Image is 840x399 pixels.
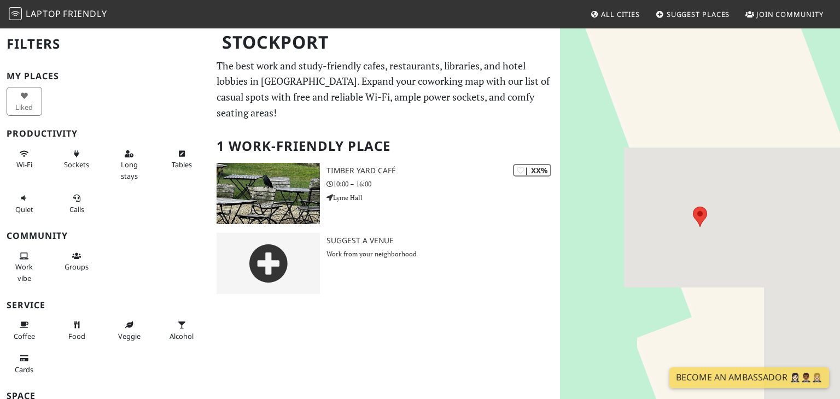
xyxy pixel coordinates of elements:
[326,166,560,175] h3: Timber Yard Café
[14,331,35,341] span: Coffee
[7,316,42,345] button: Coffee
[15,262,33,283] span: People working
[112,145,147,185] button: Long stays
[7,27,203,61] h2: Filters
[7,189,42,218] button: Quiet
[326,179,560,189] p: 10:00 – 16:00
[217,233,320,294] img: gray-place-d2bdb4477600e061c01bd816cc0f2ef0cfcb1ca9e3ad78868dd16fb2af073a21.png
[15,204,33,214] span: Quiet
[16,160,32,169] span: Stable Wi-Fi
[741,4,828,24] a: Join Community
[7,71,203,81] h3: My Places
[586,4,644,24] a: All Cities
[326,192,560,203] p: Lyme Hall
[7,145,42,174] button: Wi-Fi
[59,316,95,345] button: Food
[213,27,558,57] h1: Stockport
[69,204,84,214] span: Video/audio calls
[68,331,85,341] span: Food
[667,9,730,19] span: Suggest Places
[7,231,203,241] h3: Community
[59,189,95,218] button: Calls
[669,367,829,388] a: Become an Ambassador 🤵🏻‍♀️🤵🏾‍♂️🤵🏼‍♀️
[59,247,95,276] button: Groups
[64,160,89,169] span: Power sockets
[9,5,107,24] a: LaptopFriendly LaptopFriendly
[172,160,192,169] span: Work-friendly tables
[326,236,560,245] h3: Suggest a Venue
[601,9,640,19] span: All Cities
[7,300,203,310] h3: Service
[210,163,560,224] a: Timber Yard Café | XX% Timber Yard Café 10:00 – 16:00 Lyme Hall
[210,233,560,294] a: Suggest a Venue Work from your neighborhood
[26,8,61,20] span: Laptop
[756,9,824,19] span: Join Community
[164,145,200,174] button: Tables
[15,365,33,374] span: Credit cards
[65,262,89,272] span: Group tables
[121,160,138,180] span: Long stays
[164,316,200,345] button: Alcohol
[63,8,107,20] span: Friendly
[217,130,553,163] h2: 1 Work-Friendly Place
[217,163,320,224] img: Timber Yard Café
[59,145,95,174] button: Sockets
[7,128,203,139] h3: Productivity
[651,4,734,24] a: Suggest Places
[7,349,42,378] button: Cards
[326,249,560,259] p: Work from your neighborhood
[9,7,22,20] img: LaptopFriendly
[170,331,194,341] span: Alcohol
[118,331,141,341] span: Veggie
[217,58,553,121] p: The best work and study-friendly cafes, restaurants, libraries, and hotel lobbies in [GEOGRAPHIC_...
[7,247,42,287] button: Work vibe
[513,164,551,177] div: | XX%
[112,316,147,345] button: Veggie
